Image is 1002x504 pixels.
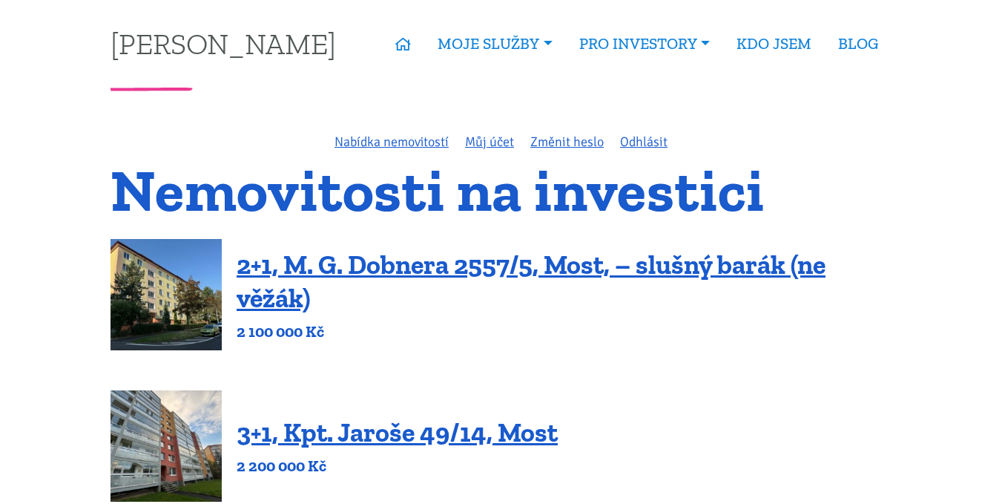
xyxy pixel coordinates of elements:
a: [PERSON_NAME] [111,29,336,58]
a: Odhlásit [620,134,668,150]
a: Můj účet [465,134,514,150]
p: 2 200 000 Kč [237,456,558,477]
a: Nabídka nemovitostí [334,134,449,150]
a: 3+1, Kpt. Jaroše 49/14, Most [237,416,558,448]
a: MOJE SLUŽBY [424,27,565,61]
a: PRO INVESTORY [566,27,723,61]
h1: Nemovitosti na investici [111,166,891,215]
p: 2 100 000 Kč [237,321,891,342]
a: BLOG [825,27,891,61]
a: Změnit heslo [530,134,604,150]
a: 2+1, M. G. Dobnera 2557/5, Most, – slušný barák (ne věžák) [237,249,825,314]
a: KDO JSEM [723,27,825,61]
